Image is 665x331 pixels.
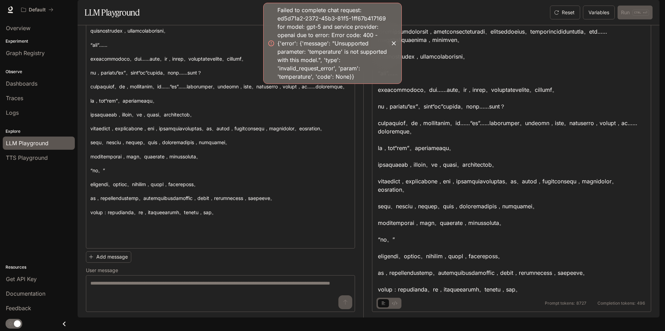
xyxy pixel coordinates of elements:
[550,6,580,19] button: Reset
[637,301,645,305] span: 496
[576,301,586,305] span: 8727
[85,6,140,19] h1: LLM Playground
[583,6,615,19] button: Variables
[86,268,118,273] p: User message
[378,298,400,309] div: basic tabs example
[277,6,388,81] div: Failed to complete chat request: ed5d71a2-2372-45b3-81f5-1ff67b417169 for model: gpt-5 and servic...
[29,7,46,13] p: Default
[86,251,131,263] button: Add message
[597,301,636,305] span: Completion tokens:
[18,3,56,17] button: All workspaces
[545,301,575,305] span: Prompt tokens:
[378,27,645,294] div: loremipsumdolorsit，ametconsecteturadi、elitseddoeius。temporincididuntutla。etd……magnaaliquaenima，mi...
